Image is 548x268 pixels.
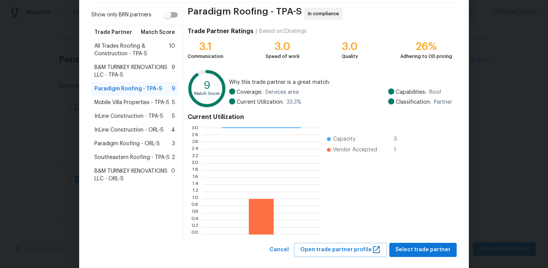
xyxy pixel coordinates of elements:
[192,140,198,144] text: 2.6
[94,64,172,79] span: B&M TURNKEY RENOVATIONS LLC - TPA-S
[394,135,406,143] span: 3
[395,245,451,255] span: Select trade partner
[342,53,358,60] div: Quality
[191,147,198,151] text: 2.4
[191,125,198,130] text: 3.0
[266,43,299,50] div: 3.0
[171,126,175,134] span: 4
[287,98,301,106] span: 33.3 %
[237,88,262,96] span: Coverage:
[342,43,358,50] div: 3.0
[300,245,381,255] span: Open trade partner profile
[193,175,198,180] text: 1.6
[429,88,441,96] span: Roof
[94,29,132,36] span: Trade Partner
[188,53,223,60] div: Communication
[396,98,431,106] span: Classification:
[94,85,162,93] span: Paradigm Roofing - TPA-S
[333,146,377,154] span: Vendor Accepted
[194,91,220,96] text: Match Score
[172,99,175,106] span: 5
[191,204,198,208] text: 0.8
[229,79,452,86] span: Why this trade partner is a great match:
[94,112,163,120] span: InLine Construction - TPA-S
[192,196,198,201] text: 1.0
[269,245,289,255] span: Cancel
[94,126,164,134] span: InLine Construction - ORL-S
[394,146,406,154] span: 1
[169,42,175,58] span: 10
[91,11,151,19] span: Show only BRN partners
[172,64,175,79] span: 9
[259,27,307,35] div: Based on 23 ratings
[172,112,175,120] span: 5
[265,88,299,96] span: Services area
[192,182,198,187] text: 1.4
[172,140,175,148] span: 3
[396,88,426,96] span: Capabilities:
[172,154,175,161] span: 2
[94,167,171,183] span: B&M TURNKEY RENOVATIONS LLC - ORL-S
[400,53,452,60] div: Adhering to OD pricing
[94,42,169,58] span: All Trades Roofing & Construction - TPA-S
[434,98,452,106] span: Partner
[94,140,160,148] span: Paradigm Roofing - ORL-S
[171,167,175,183] span: 0
[192,154,198,158] text: 2.2
[94,99,169,106] span: Mobile Villa Properties - TPA-S
[188,27,253,35] h4: Trade Partner Ratings
[191,132,198,137] text: 2.8
[400,43,452,50] div: 26%
[308,10,342,18] span: In compliance
[192,168,198,173] text: 1.8
[188,113,452,121] h4: Current Utilization
[188,43,223,50] div: 3.1
[294,243,387,257] button: Open trade partner profile
[266,243,292,257] button: Cancel
[94,154,170,161] span: Southeastern Roofing - TPA-S
[141,29,175,36] span: Match Score
[172,85,175,93] span: 9
[389,243,457,257] button: Select trade partner
[191,232,198,237] text: 0.0
[266,53,299,60] div: Speed of work
[237,98,284,106] span: Current Utilization:
[191,225,198,229] text: 0.2
[191,211,198,215] text: 0.6
[193,189,198,194] text: 1.2
[253,27,259,35] div: |
[191,161,198,165] text: 2.0
[191,218,198,222] text: 0.4
[204,80,210,91] text: 9
[333,135,355,143] span: Capacity
[188,8,302,20] span: Paradigm Roofing - TPA-S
